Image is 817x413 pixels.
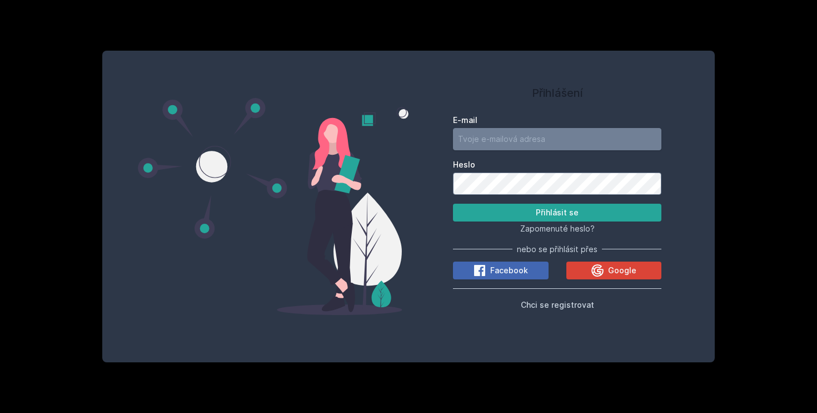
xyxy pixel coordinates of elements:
[608,265,636,276] span: Google
[520,224,595,233] span: Zapomenuté heslo?
[453,128,661,150] input: Tvoje e-mailová adresa
[453,262,549,279] button: Facebook
[453,204,661,222] button: Přihlásit se
[566,262,662,279] button: Google
[490,265,528,276] span: Facebook
[521,298,594,311] button: Chci se registrovat
[453,115,661,126] label: E-mail
[517,244,597,255] span: nebo se přihlásit přes
[521,300,594,309] span: Chci se registrovat
[453,85,661,101] h1: Přihlášení
[453,159,661,170] label: Heslo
